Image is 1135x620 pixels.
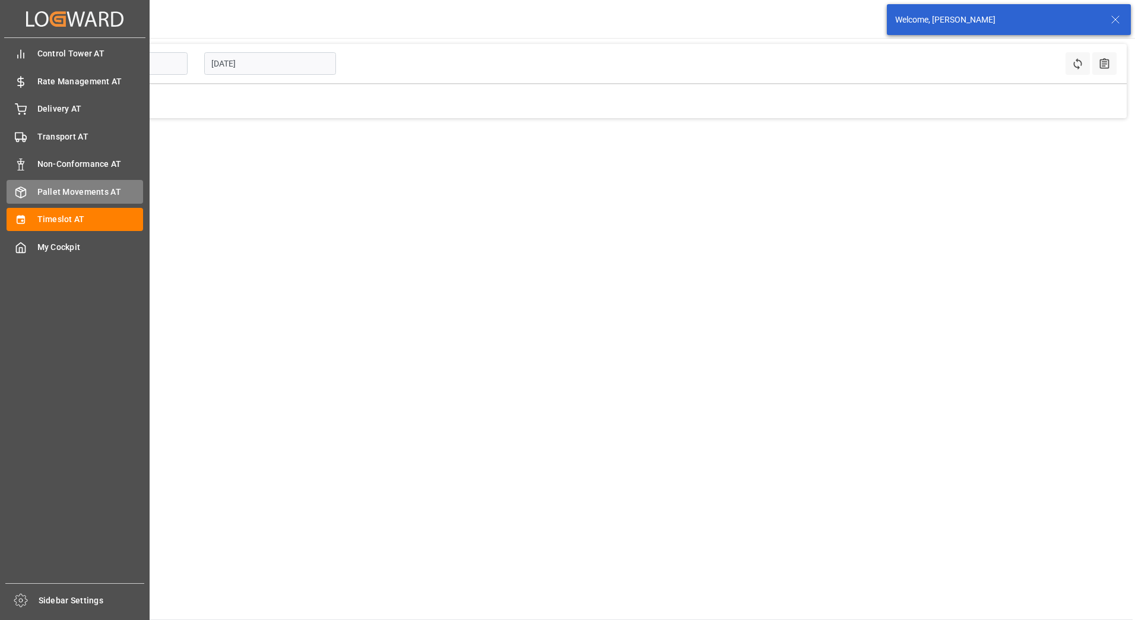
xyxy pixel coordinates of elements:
[7,180,143,203] a: Pallet Movements AT
[37,213,144,226] span: Timeslot AT
[39,594,145,607] span: Sidebar Settings
[37,131,144,143] span: Transport AT
[7,69,143,93] a: Rate Management AT
[7,235,143,258] a: My Cockpit
[204,52,336,75] input: DD-MM-YYYY
[7,153,143,176] a: Non-Conformance AT
[895,14,1099,26] div: Welcome, [PERSON_NAME]
[37,103,144,115] span: Delivery AT
[37,75,144,88] span: Rate Management AT
[7,97,143,121] a: Delivery AT
[7,208,143,231] a: Timeslot AT
[7,125,143,148] a: Transport AT
[37,186,144,198] span: Pallet Movements AT
[37,158,144,170] span: Non-Conformance AT
[37,48,144,60] span: Control Tower AT
[37,241,144,254] span: My Cockpit
[7,42,143,65] a: Control Tower AT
